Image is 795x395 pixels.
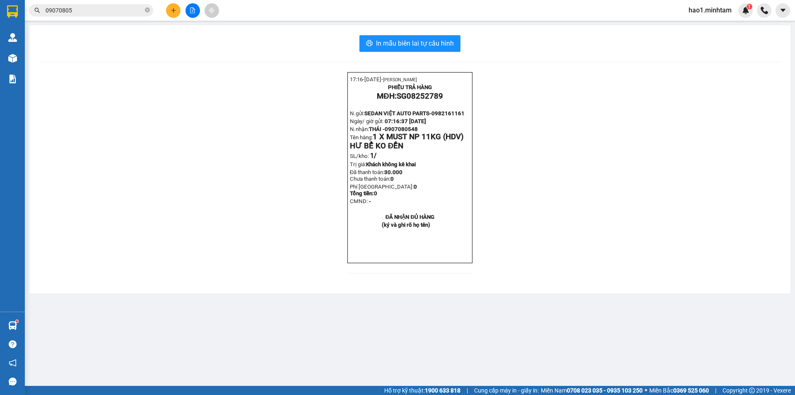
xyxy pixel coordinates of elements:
span: aim [209,7,214,13]
span: CMND: [350,198,368,204]
input: Tìm tên, số ĐT hoặc mã đơn [46,6,143,15]
span: SG08252789 [397,92,443,101]
button: caret-down [776,3,790,18]
span: Phí [GEOGRAPHIC_DATA]: [350,184,417,196]
span: THÁI - [369,126,385,132]
span: Tổng tiền: [350,190,377,196]
span: - [369,198,371,204]
span: | [467,386,468,395]
span: [DATE]- [364,76,417,82]
span: close-circle [145,7,150,15]
span: Đã thanh toán: [350,169,403,182]
strong: 1900 633 818 [425,387,460,394]
img: phone-icon [761,7,768,14]
button: file-add [185,3,200,18]
button: printerIn mẫu biên lai tự cấu hình [359,35,460,52]
span: caret-down [779,7,787,14]
span: SL/kho: [350,153,369,159]
img: solution-icon [8,75,17,83]
span: question-circle [9,340,17,348]
span: [PERSON_NAME] [383,77,417,82]
strong: 0708 023 035 - 0935 103 250 [567,387,643,394]
span: 0982161161 [431,110,465,116]
span: 0 [374,190,377,196]
strong: (ký và ghi rõ họ tên) [382,222,430,228]
strong: 0369 525 060 [673,387,709,394]
button: plus [166,3,181,18]
span: search [34,7,40,13]
img: logo-vxr [7,5,18,18]
span: N.gửi: [350,110,465,116]
span: Tên hàng: [350,134,464,150]
span: In mẫu biên lai tự cấu hình [376,38,454,48]
span: close-circle [145,7,150,12]
span: N.nhận: [350,126,418,132]
span: 0 [390,176,394,182]
sup: 1 [747,4,752,10]
strong: 0 [350,184,417,196]
span: file-add [190,7,195,13]
span: notification [9,359,17,367]
span: 0907080548 [385,126,418,132]
span: Khách không kê khai [366,161,416,167]
button: aim [205,3,219,18]
span: Trị giá: [350,161,366,167]
span: 1 [748,4,751,10]
strong: ĐÃ NHẬN ĐỦ HÀNG [385,214,434,220]
span: Miền Nam [541,386,643,395]
span: 07:16:37 [DATE] [385,118,426,124]
span: 30.000 [384,169,402,175]
strong: PHIẾU TRẢ HÀNG [388,84,432,90]
img: warehouse-icon [8,321,17,330]
img: icon-new-feature [742,7,749,14]
sup: 1 [16,320,18,322]
span: 1 X MUST NP 11KG (HDV) HƯ BỂ KO ĐỀN [350,132,464,150]
span: ⚪️ [645,389,647,392]
span: copyright [749,388,755,393]
strong: MĐH: [377,92,443,101]
img: warehouse-icon [8,54,17,63]
span: 17:16- [350,76,417,82]
span: Hỗ trợ kỹ thuật: [384,386,460,395]
span: SEDAN VIỆT AUTO PARTS- [364,110,465,116]
span: Chưa thanh toán: [350,176,394,182]
span: Miền Bắc [649,386,709,395]
span: printer [366,40,373,48]
img: warehouse-icon [8,33,17,42]
span: | [715,386,716,395]
span: Ngày/ giờ gửi: [350,118,383,124]
span: plus [171,7,176,13]
span: 1/ [370,152,376,160]
span: message [9,378,17,385]
span: Cung cấp máy in - giấy in: [474,386,539,395]
span: hao1.minhtam [682,5,738,15]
